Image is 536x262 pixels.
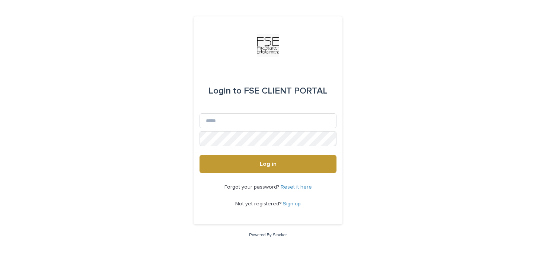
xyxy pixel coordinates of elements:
[260,161,277,167] span: Log in
[208,81,328,101] div: FSE CLIENT PORTAL
[235,201,283,206] span: Not yet registered?
[200,155,336,173] button: Log in
[281,184,312,190] a: Reset it here
[283,201,301,206] a: Sign up
[249,233,287,237] a: Powered By Stacker
[257,34,279,57] img: Km9EesSdRbS9ajqhBzyo
[208,86,242,95] span: Login to
[224,184,281,190] span: Forgot your password?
